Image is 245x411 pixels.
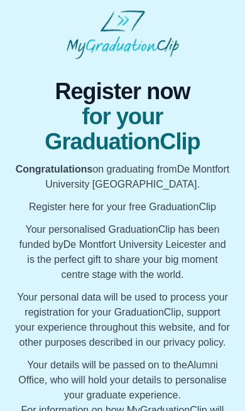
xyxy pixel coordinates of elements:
[67,10,179,59] img: MyGraduationClip
[15,290,230,350] p: Your personal data will be used to process your registration for your GraduationClip, support you...
[15,104,230,154] span: for your GraduationClip
[15,222,230,282] p: Your personalised GraduationClip has been funded by De Montfort University Leicester and is the p...
[16,164,93,174] b: Congratulations
[15,162,230,192] p: on graduating from De Montfort University [GEOGRAPHIC_DATA].
[15,200,230,215] p: Register here for your free GraduationClip
[15,79,230,104] span: Register now
[18,360,218,385] span: Alumni Office
[18,360,226,400] span: Your details will be passed on to the , who will hold your details to personalise your graduate e...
